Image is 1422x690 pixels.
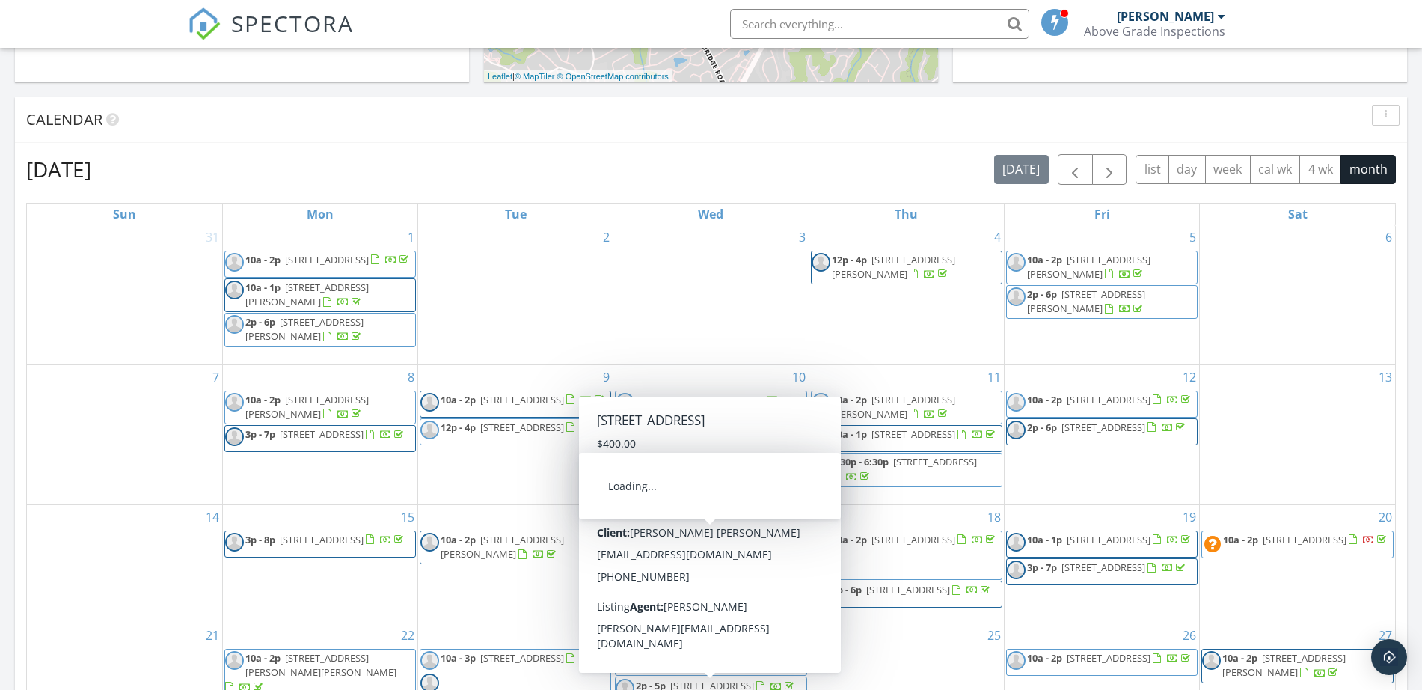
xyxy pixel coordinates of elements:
[871,427,955,441] span: [STREET_ADDRESS]
[484,70,672,83] div: |
[1180,623,1199,647] a: Go to September 26, 2025
[1376,365,1395,389] a: Go to September 13, 2025
[1027,393,1193,406] a: 10a - 2p [STREET_ADDRESS]
[225,393,244,412] img: default-user-f0147aede5fd5fa78ca7ade42f37bd4542148d508eef1c3d3ea960f66861d68b.jpg
[224,313,416,346] a: 2p - 6p [STREET_ADDRESS][PERSON_NAME]
[420,393,439,412] img: default-user-f0147aede5fd5fa78ca7ade42f37bd4542148d508eef1c3d3ea960f66861d68b.jpg
[809,225,1004,365] td: Go to September 4, 2025
[832,533,998,546] a: 10a - 2p [STREET_ADDRESS]
[222,504,417,623] td: Go to September 15, 2025
[812,583,830,602] img: default-user-f0147aede5fd5fa78ca7ade42f37bd4542148d508eef1c3d3ea960f66861d68b.jpg
[593,623,613,647] a: Go to September 23, 2025
[616,533,634,552] img: default-user-f0147aede5fd5fa78ca7ade42f37bd4542148d508eef1c3d3ea960f66861d68b.jpg
[1058,154,1093,185] button: Previous month
[593,505,613,529] a: Go to September 16, 2025
[557,72,669,81] a: © OpenStreetMap contributors
[245,393,369,421] span: [STREET_ADDRESS][PERSON_NAME]
[515,72,555,81] a: © MapTiler
[812,393,830,412] img: default-user-f0147aede5fd5fa78ca7ade42f37bd4542148d508eef1c3d3ea960f66861d68b.jpg
[1205,155,1251,184] button: week
[789,505,809,529] a: Go to September 17, 2025
[1376,623,1395,647] a: Go to September 27, 2025
[209,365,222,389] a: Go to September 7, 2025
[1027,253,1150,281] span: [STREET_ADDRESS][PERSON_NAME]
[420,651,439,670] img: default-user-f0147aede5fd5fa78ca7ade42f37bd4542148d508eef1c3d3ea960f66861d68b.jpg
[796,225,809,249] a: Go to September 3, 2025
[27,364,222,504] td: Go to September 7, 2025
[203,623,222,647] a: Go to September 21, 2025
[441,533,476,546] span: 10a - 2p
[225,651,244,670] img: default-user-f0147aede5fd5fa78ca7ade42f37bd4542148d508eef1c3d3ea960f66861d68b.jpg
[1027,393,1062,406] span: 10a - 2p
[488,72,512,81] a: Leaflet
[1092,154,1127,185] button: Next month
[26,109,102,129] span: Calendar
[636,561,754,588] span: [STREET_ADDRESS][PERSON_NAME]
[245,427,275,441] span: 3p - 7p
[245,533,406,546] a: 3p - 8p [STREET_ADDRESS]
[615,649,806,676] a: 10a - 2p [STREET_ADDRESS]
[1027,561,1188,574] a: 3p - 7p [STREET_ADDRESS]
[1027,421,1057,434] span: 2p - 6p
[1006,251,1198,284] a: 10a - 2p [STREET_ADDRESS][PERSON_NAME]
[418,504,613,623] td: Go to September 16, 2025
[245,651,281,665] span: 10a - 2p
[245,427,406,441] a: 3p - 7p [STREET_ADDRESS]
[1222,651,1346,679] span: [STREET_ADDRESS][PERSON_NAME]
[1006,649,1198,676] a: 10a - 2p [STREET_ADDRESS]
[1006,558,1198,585] a: 3p - 7p [STREET_ADDRESS]
[681,393,764,406] span: [STREET_ADDRESS]
[832,393,955,421] a: 10a - 2p [STREET_ADDRESS][PERSON_NAME]
[222,364,417,504] td: Go to September 8, 2025
[245,281,281,294] span: 10a - 1p
[225,281,244,299] img: default-user-f0147aede5fd5fa78ca7ade42f37bd4542148d508eef1c3d3ea960f66861d68b.jpg
[441,393,607,406] a: 10a - 2p [STREET_ADDRESS]
[1061,421,1145,434] span: [STREET_ADDRESS]
[832,253,955,281] a: 12p - 4p [STREET_ADDRESS][PERSON_NAME]
[1091,204,1113,225] a: Friday
[984,365,1004,389] a: Go to September 11, 2025
[1006,531,1198,558] a: 10a - 1p [STREET_ADDRESS]
[441,533,564,561] span: [STREET_ADDRESS][PERSON_NAME]
[613,504,809,623] td: Go to September 17, 2025
[1006,285,1198,319] a: 2p - 6p [STREET_ADDRESS][PERSON_NAME]
[420,421,439,439] img: default-user-f0147aede5fd5fa78ca7ade42f37bd4542148d508eef1c3d3ea960f66861d68b.jpg
[188,20,354,52] a: SPECTORA
[1376,505,1395,529] a: Go to September 20, 2025
[245,315,275,329] span: 2p - 6p
[616,561,634,579] img: default-user-f0147aede5fd5fa78ca7ade42f37bd4542148d508eef1c3d3ea960f66861d68b.jpg
[1004,504,1199,623] td: Go to September 19, 2025
[600,225,613,249] a: Go to September 2, 2025
[245,281,369,308] a: 10a - 1p [STREET_ADDRESS][PERSON_NAME]
[1084,24,1225,39] div: Above Grade Inspections
[811,391,1002,424] a: 10a - 2p [STREET_ADDRESS][PERSON_NAME]
[984,505,1004,529] a: Go to September 18, 2025
[1299,155,1341,184] button: 4 wk
[1168,155,1206,184] button: day
[245,315,364,343] span: [STREET_ADDRESS][PERSON_NAME]
[613,364,809,504] td: Go to September 10, 2025
[420,418,611,445] a: 12p - 4p [STREET_ADDRESS]
[811,425,1002,452] a: 10a - 1p [STREET_ADDRESS]
[420,391,611,418] a: 10a - 2p [STREET_ADDRESS]
[1007,533,1026,552] img: default-user-f0147aede5fd5fa78ca7ade42f37bd4542148d508eef1c3d3ea960f66861d68b.jpg
[1061,561,1145,574] span: [STREET_ADDRESS]
[225,253,244,272] img: default-user-f0147aede5fd5fa78ca7ade42f37bd4542148d508eef1c3d3ea960f66861d68b.jpg
[398,505,417,529] a: Go to September 15, 2025
[1027,287,1145,315] span: [STREET_ADDRESS][PERSON_NAME]
[809,364,1004,504] td: Go to September 11, 2025
[812,555,830,574] img: default-user-f0147aede5fd5fa78ca7ade42f37bd4542148d508eef1c3d3ea960f66861d68b.jpg
[1201,531,1394,559] a: 10a - 2p [STREET_ADDRESS]
[893,455,977,468] span: [STREET_ADDRESS]
[1223,533,1258,546] span: 10a - 2p
[1180,365,1199,389] a: Go to September 12, 2025
[420,533,439,552] img: default-user-f0147aede5fd5fa78ca7ade42f37bd4542148d508eef1c3d3ea960f66861d68b.jpg
[225,533,244,552] img: default-user-f0147aede5fd5fa78ca7ade42f37bd4542148d508eef1c3d3ea960f66861d68b.jpg
[811,531,1002,580] a: 10a - 2p [STREET_ADDRESS]
[811,251,1002,284] a: 12p - 4p [STREET_ADDRESS][PERSON_NAME]
[1200,504,1395,623] td: Go to September 20, 2025
[1007,287,1026,306] img: default-user-f0147aede5fd5fa78ca7ade42f37bd4542148d508eef1c3d3ea960f66861d68b.jpg
[245,533,275,546] span: 3p - 8p
[1285,204,1311,225] a: Saturday
[1006,418,1198,445] a: 2p - 6p [STREET_ADDRESS]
